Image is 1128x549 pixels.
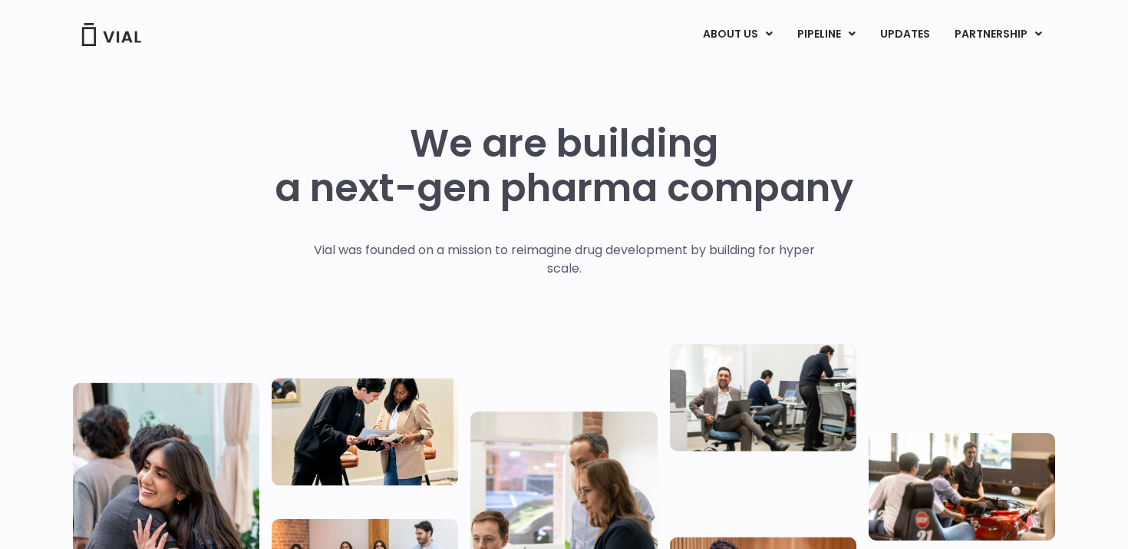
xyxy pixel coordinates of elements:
img: Vial Logo [81,23,142,46]
a: UPDATES [868,21,942,48]
p: Vial was founded on a mission to reimagine drug development by building for hyper scale. [298,241,831,278]
h1: We are building a next-gen pharma company [275,121,853,210]
a: PIPELINEMenu Toggle [785,21,867,48]
a: PARTNERSHIPMenu Toggle [942,21,1054,48]
a: ABOUT USMenu Toggle [691,21,784,48]
img: Group of people playing whirlyball [869,433,1055,541]
img: Two people looking at a paper talking. [272,378,458,485]
img: Three people working in an office [670,343,856,451]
